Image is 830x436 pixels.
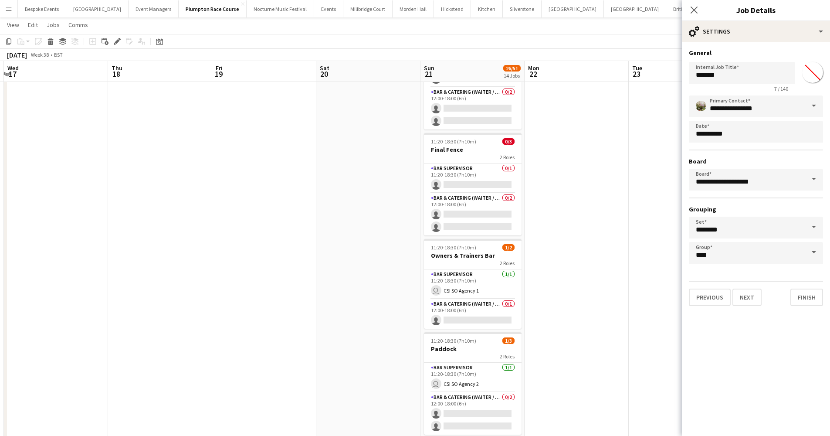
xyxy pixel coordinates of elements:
[689,205,823,213] h3: Grouping
[689,157,823,165] h3: Board
[767,85,795,92] span: 7 / 140
[431,337,476,344] span: 11:20-18:30 (7h10m)
[66,0,129,17] button: [GEOGRAPHIC_DATA]
[528,64,539,72] span: Mon
[632,64,642,72] span: Tue
[43,19,63,31] a: Jobs
[424,239,522,329] app-job-card: 11:20-18:30 (7h10m)1/2Owners & Trainers Bar2 RolesBar Supervisor1/111:20-18:30 (7h10m) CSI SO Age...
[424,193,522,235] app-card-role: Bar & Catering (Waiter / waitress)0/212:00-18:00 (6h)
[790,289,823,306] button: Finish
[502,138,515,145] span: 0/3
[424,252,522,259] h3: Owners & Trainers Bar
[3,19,23,31] a: View
[28,21,38,29] span: Edit
[423,69,434,79] span: 21
[504,72,520,79] div: 14 Jobs
[6,69,19,79] span: 17
[424,345,522,353] h3: Paddock
[393,0,434,17] button: Morden Hall
[682,21,830,42] div: Settings
[666,0,722,17] button: British Motor Show
[502,244,515,251] span: 1/2
[471,0,503,17] button: Kitchen
[7,64,19,72] span: Wed
[424,87,522,129] app-card-role: Bar & Catering (Waiter / waitress)0/212:00-18:00 (6h)
[68,21,88,29] span: Comms
[7,21,19,29] span: View
[424,269,522,299] app-card-role: Bar Supervisor1/111:20-18:30 (7h10m) CSI SO Agency 1
[500,260,515,266] span: 2 Roles
[112,64,122,72] span: Thu
[24,19,41,31] a: Edit
[502,337,515,344] span: 1/3
[216,64,223,72] span: Fri
[129,0,179,17] button: Event Managers
[110,69,122,79] span: 18
[65,19,91,31] a: Comms
[29,51,51,58] span: Week 38
[503,65,521,72] span: 26/51
[18,0,66,17] button: Bespoke Events
[47,21,60,29] span: Jobs
[314,0,343,17] button: Events
[682,4,830,16] h3: Job Details
[424,133,522,235] app-job-card: 11:20-18:30 (7h10m)0/3Final Fence2 RolesBar Supervisor0/111:20-18:30 (7h10m) Bar & Catering (Wait...
[503,0,542,17] button: Silverstone
[431,244,476,251] span: 11:20-18:30 (7h10m)
[214,69,223,79] span: 19
[247,0,314,17] button: Nocturne Music Festival
[7,51,27,59] div: [DATE]
[631,69,642,79] span: 23
[424,332,522,435] app-job-card: 11:20-18:30 (7h10m)1/3Paddock2 RolesBar Supervisor1/111:20-18:30 (7h10m) CSI SO Agency 2Bar & Cat...
[343,0,393,17] button: Millbridge Court
[689,49,823,57] h3: General
[500,154,515,160] span: 2 Roles
[500,353,515,360] span: 2 Roles
[54,51,63,58] div: BST
[424,392,522,435] app-card-role: Bar & Catering (Waiter / waitress)0/212:00-18:00 (6h)
[431,138,476,145] span: 11:20-18:30 (7h10m)
[424,64,434,72] span: Sun
[732,289,762,306] button: Next
[424,163,522,193] app-card-role: Bar Supervisor0/111:20-18:30 (7h10m)
[424,363,522,392] app-card-role: Bar Supervisor1/111:20-18:30 (7h10m) CSI SO Agency 2
[179,0,247,17] button: Plumpton Race Course
[424,146,522,153] h3: Final Fence
[318,69,329,79] span: 20
[527,69,539,79] span: 22
[689,289,731,306] button: Previous
[320,64,329,72] span: Sat
[434,0,471,17] button: Hickstead
[542,0,604,17] button: [GEOGRAPHIC_DATA]
[604,0,666,17] button: [GEOGRAPHIC_DATA]
[424,299,522,329] app-card-role: Bar & Catering (Waiter / waitress)0/112:00-18:00 (6h)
